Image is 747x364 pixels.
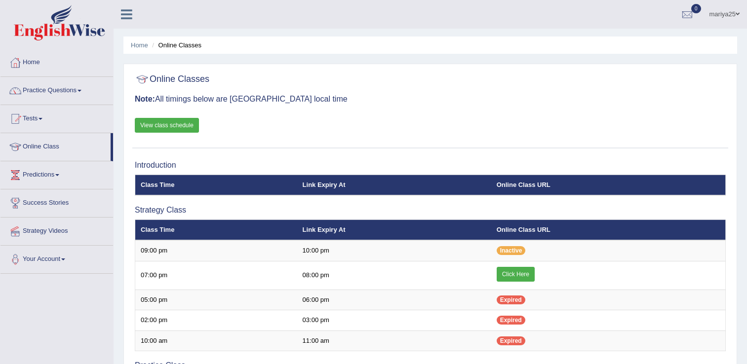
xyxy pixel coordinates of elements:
[497,336,525,345] span: Expired
[297,330,491,351] td: 11:00 am
[0,218,113,242] a: Strategy Videos
[131,41,148,49] a: Home
[497,295,525,304] span: Expired
[0,105,113,130] a: Tests
[0,246,113,270] a: Your Account
[135,95,726,104] h3: All timings below are [GEOGRAPHIC_DATA] local time
[491,219,726,240] th: Online Class URL
[135,310,297,331] td: 02:00 pm
[497,267,535,282] a: Click Here
[135,261,297,290] td: 07:00 pm
[297,290,491,310] td: 06:00 pm
[0,189,113,214] a: Success Stories
[135,72,209,87] h2: Online Classes
[135,290,297,310] td: 05:00 pm
[135,95,155,103] b: Note:
[297,219,491,240] th: Link Expiry At
[135,240,297,261] td: 09:00 pm
[297,240,491,261] td: 10:00 pm
[135,219,297,240] th: Class Time
[135,175,297,195] th: Class Time
[135,118,199,133] a: View class schedule
[0,161,113,186] a: Predictions
[0,49,113,73] a: Home
[150,40,201,50] li: Online Classes
[135,206,726,215] h3: Strategy Class
[0,77,113,102] a: Practice Questions
[297,310,491,331] td: 03:00 pm
[0,133,111,158] a: Online Class
[491,175,726,195] th: Online Class URL
[497,316,525,325] span: Expired
[135,330,297,351] td: 10:00 am
[135,161,726,170] h3: Introduction
[691,4,701,13] span: 0
[497,246,526,255] span: Inactive
[297,175,491,195] th: Link Expiry At
[297,261,491,290] td: 08:00 pm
